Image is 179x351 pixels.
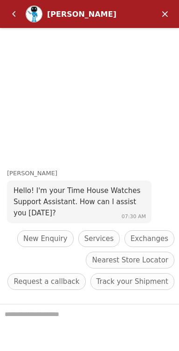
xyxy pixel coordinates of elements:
[90,273,174,290] div: Track your Shipment
[23,233,68,244] span: New Enquiry
[47,10,127,19] div: [PERSON_NAME]
[14,186,140,217] span: Hello! I'm your Time House Watches Support Assistant. How can I assist you [DATE]?
[156,5,174,23] em: Minimize
[96,276,168,287] span: Track your Shipment
[17,230,74,247] div: New Enquiry
[78,230,120,247] div: Services
[5,5,23,23] em: Back
[122,213,146,220] span: 07:30 AM
[124,230,174,247] div: Exchanges
[86,252,174,268] div: Nearest Store Locator
[84,233,114,244] span: Services
[131,233,168,244] span: Exchanges
[7,273,85,290] div: Request a callback
[14,276,79,287] span: Request a callback
[92,255,168,266] span: Nearest Store Locator
[7,169,179,179] div: [PERSON_NAME]
[26,6,42,22] img: Profile picture of Zoe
